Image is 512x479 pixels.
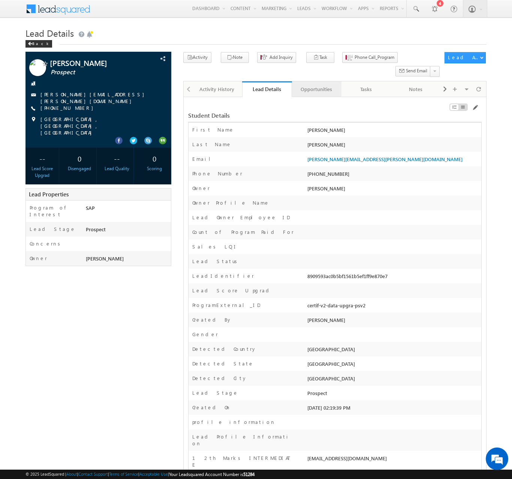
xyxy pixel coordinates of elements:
[192,214,290,221] label: Lead Owner Employee ID
[30,226,76,232] label: Lead Stage
[298,85,335,94] div: Opportunities
[123,4,141,22] div: Minimize live chat window
[27,165,57,179] div: Lead Score Upgrad
[397,85,434,94] div: Notes
[13,39,31,49] img: d_60004797649_company_0_60004797649
[40,116,158,136] span: [GEOGRAPHIC_DATA], [GEOGRAPHIC_DATA], [GEOGRAPHIC_DATA]
[305,455,481,465] div: [EMAIL_ADDRESS][DOMAIN_NAME]
[221,52,249,63] button: Note
[25,471,255,478] span: © 2025 LeadSquared | | | | |
[84,226,171,236] div: Prospect
[29,59,46,79] img: Profile photo
[25,27,74,39] span: Lead Details
[305,404,481,415] div: [DATE] 02:19:39 PM
[102,231,136,241] em: Start Chat
[25,40,56,46] a: Back
[305,360,481,371] div: [GEOGRAPHIC_DATA]
[65,165,94,172] div: Disengaged
[192,433,294,447] label: Lead Profile Information
[139,165,169,172] div: Scoring
[65,151,94,165] div: 0
[257,52,296,63] button: Add Inquiry
[192,199,269,206] label: Owner Profile Name
[102,165,132,172] div: Lead Quality
[139,151,169,165] div: 0
[192,360,254,367] label: Detected State
[192,302,260,308] label: ProgramExternal_ID
[192,170,243,177] label: Phone Number
[395,66,431,77] button: Send Email
[25,40,52,48] div: Back
[305,346,481,356] div: [GEOGRAPHIC_DATA]
[269,54,293,61] span: Add Inquiry
[86,255,124,262] span: [PERSON_NAME]
[192,316,232,323] label: Created By
[40,105,97,112] span: [PHONE_NUMBER]
[243,472,255,477] span: 51284
[30,240,63,247] label: Concerns
[29,190,69,198] span: Lead Properties
[305,126,481,137] div: [PERSON_NAME]
[406,67,427,74] span: Send Email
[192,455,294,468] label: 12th Marks INTERMEDIATE
[305,316,481,327] div: [PERSON_NAME]
[192,419,275,425] label: profile information
[341,81,391,97] a: Tasks
[192,375,247,382] label: Detected City
[188,112,381,119] div: Student Details
[305,141,481,151] div: [PERSON_NAME]
[192,243,238,250] label: Sales LQI
[448,54,480,61] div: Lead Actions
[192,185,210,192] label: Owner
[78,472,108,476] a: Contact Support
[84,204,171,215] div: SAP
[102,151,132,165] div: --
[169,472,255,477] span: Your Leadsquared Account Number is
[192,404,231,411] label: Created On
[192,287,272,294] label: Lead Score Upgrad
[192,389,238,396] label: Lead Stage
[30,255,47,262] label: Owner
[192,126,234,133] label: First Name
[39,39,126,49] div: Chat with us now
[445,52,486,63] button: Lead Actions
[192,331,218,338] label: Gender
[27,151,57,165] div: --
[305,170,481,181] div: [PHONE_NUMBER]
[66,472,77,476] a: About
[193,81,242,97] a: Activity History
[192,258,240,265] label: Lead Status
[305,302,481,312] div: certif-v2-data-upgra-psv2
[305,375,481,385] div: [GEOGRAPHIC_DATA]
[307,185,345,192] span: [PERSON_NAME]
[355,54,394,61] span: Phone Call_Program
[139,472,168,476] a: Acceptable Use
[10,69,137,225] textarea: Type your message and hit 'Enter'
[292,81,341,97] a: Opportunities
[192,229,294,235] label: Count of Program Paid For
[305,389,481,400] div: Prospect
[307,156,463,162] a: [PERSON_NAME][EMAIL_ADDRESS][PERSON_NAME][DOMAIN_NAME]
[391,81,440,97] a: Notes
[242,81,292,97] a: Lead Details
[50,59,140,67] span: [PERSON_NAME]
[51,69,141,76] span: Prospect
[192,272,254,279] label: LeadIdentifier
[305,272,481,283] div: 8909593ac0b5bf1561b5ef1ff9e870e7
[192,141,232,148] label: Last Name
[192,156,216,162] label: Email
[192,346,257,352] label: Detected Country
[40,91,148,104] a: [PERSON_NAME][EMAIL_ADDRESS][PERSON_NAME][DOMAIN_NAME]
[30,204,78,218] label: Program of Interest
[342,52,398,63] button: Phone Call_Program
[347,85,384,94] div: Tasks
[306,52,334,63] button: Task
[199,85,235,94] div: Activity History
[109,472,138,476] a: Terms of Service
[248,85,286,93] div: Lead Details
[183,52,211,63] button: Activity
